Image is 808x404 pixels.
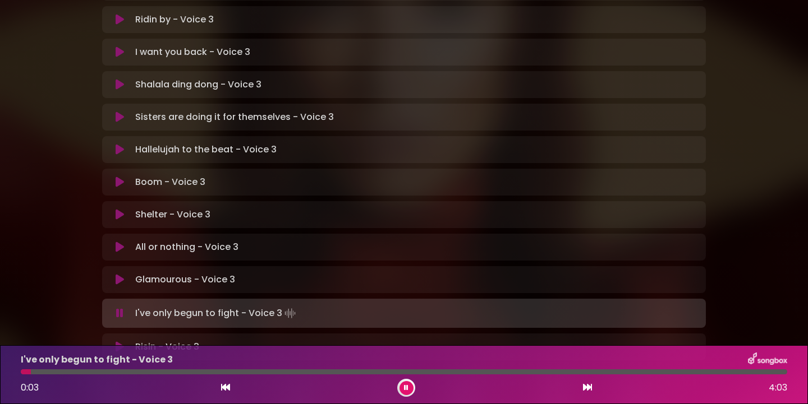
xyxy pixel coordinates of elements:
[135,305,298,321] p: I've only begun to fight - Voice 3
[769,381,787,394] span: 4:03
[135,143,277,156] p: Hallelujah to the beat - Voice 3
[135,45,250,59] p: I want you back - Voice 3
[135,175,205,189] p: Boom - Voice 3
[135,240,238,254] p: All or nothing - Voice 3
[748,352,787,367] img: songbox-logo-white.png
[135,208,210,221] p: Shelter - Voice 3
[135,110,334,124] p: Sisters are doing it for themselves - Voice 3
[21,353,173,366] p: I've only begun to fight - Voice 3
[135,340,199,354] p: Risin - Voice 3
[282,305,298,321] img: waveform4.gif
[135,13,214,26] p: Ridin by - Voice 3
[21,381,39,394] span: 0:03
[135,78,261,91] p: Shalala ding dong - Voice 3
[135,273,235,286] p: Glamourous - Voice 3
